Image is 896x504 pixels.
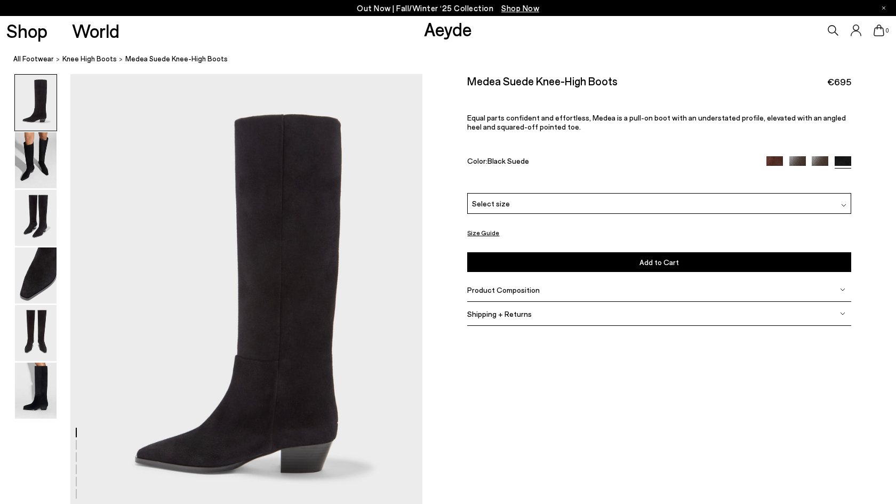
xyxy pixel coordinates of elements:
span: Navigate to /collections/new-in [501,3,539,13]
span: Medea Suede Knee-High Boots [125,53,228,65]
p: Out Now | Fall/Winter ‘25 Collection [357,2,539,15]
img: Medea Suede Knee-High Boots - Image 5 [15,305,57,361]
img: svg%3E [841,203,846,208]
span: Product Composition [467,285,540,294]
img: Medea Suede Knee-High Boots - Image 1 [15,75,57,131]
a: 0 [874,25,884,36]
button: Add to Cart [467,252,851,272]
img: svg%3E [840,311,845,316]
nav: breadcrumb [13,45,896,74]
span: Black Suede [487,156,529,165]
span: knee high boots [62,54,117,63]
img: Medea Suede Knee-High Boots - Image 3 [15,190,57,246]
a: Shop [6,21,47,40]
span: 0 [884,28,890,34]
span: Select size [472,198,510,209]
a: Aeyde [424,18,472,40]
button: Size Guide [467,226,499,239]
a: World [72,21,119,40]
span: Add to Cart [639,258,679,267]
img: Medea Suede Knee-High Boots - Image 4 [15,247,57,303]
img: svg%3E [840,287,845,292]
span: Shipping + Returns [467,309,532,318]
a: All Footwear [13,53,54,65]
img: Medea Suede Knee-High Boots - Image 2 [15,132,57,188]
h2: Medea Suede Knee-High Boots [467,74,618,87]
span: €695 [827,75,851,89]
a: knee high boots [62,53,117,65]
p: Equal parts confident and effortless, Medea is a pull-on boot with an understated profile, elevat... [467,113,851,131]
div: Color: [467,156,754,169]
img: Medea Suede Knee-High Boots - Image 6 [15,363,57,419]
